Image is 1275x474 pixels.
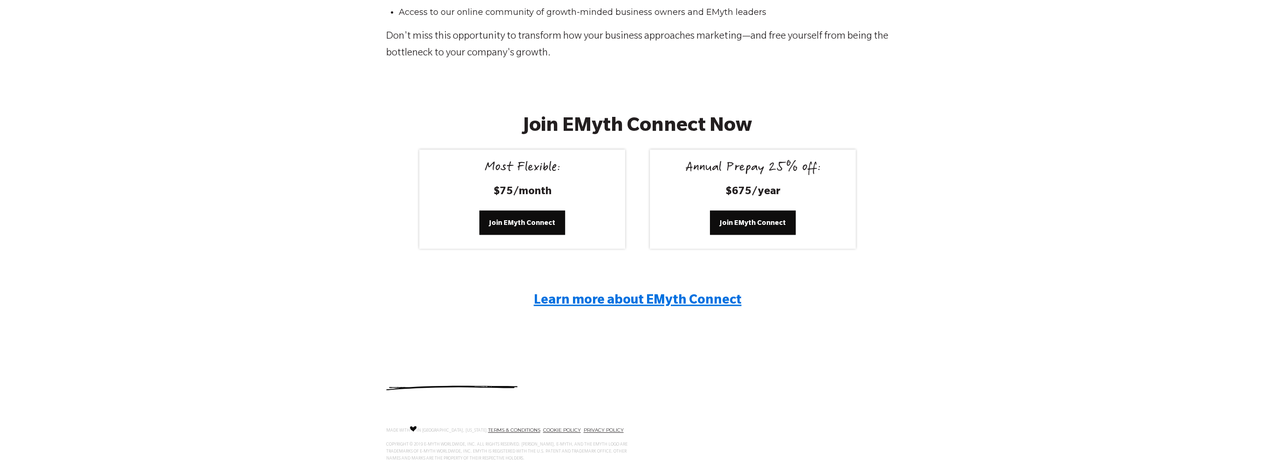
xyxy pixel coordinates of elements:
a: Join EMyth Connect [479,210,565,235]
h3: $75/month [430,185,614,200]
a: PRIVACY POLICY [584,427,624,433]
h3: $675/year [661,185,845,200]
span: COPYRIGHT © 2019 E-MYTH WORLDWIDE, INC. ALL RIGHTS RESERVED. [PERSON_NAME], E-MYTH, AND THE EMYTH... [386,442,627,461]
p: Don't miss this opportunity to transform how your business approaches marketing—and free yourself... [386,28,889,62]
span: Learn more about EMyth Connect [534,294,742,308]
span: Join EMyth Connect [489,217,555,228]
div: Most Flexible: [430,161,614,176]
span: Join EMyth Connect [720,217,786,228]
img: Love [410,426,416,432]
iframe: Chat Widget [1228,429,1275,474]
a: Learn more about EMyth Connect [534,290,742,307]
a: COOKIE POLICY [543,427,581,433]
a: Join EMyth Connect [710,210,796,235]
span: MADE WITH [386,428,410,433]
a: TERMS & CONDITIONS [488,427,540,433]
span: Access to our online community of growth-minded business owners and EMyth leaders [399,7,766,17]
img: underline.svg [386,386,518,390]
span: IN [GEOGRAPHIC_DATA], [US_STATE]. [416,428,488,433]
h2: Join EMyth Connect Now [471,116,804,139]
div: Annual Prepay 25% off: [661,161,845,176]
